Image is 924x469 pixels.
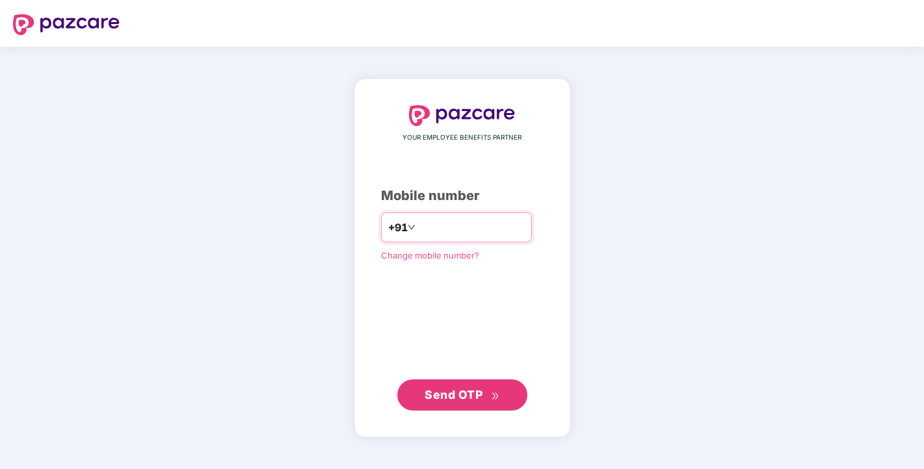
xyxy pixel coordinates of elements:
[403,133,521,143] span: YOUR EMPLOYEE BENEFITS PARTNER
[381,250,479,260] a: Change mobile number?
[408,223,416,231] span: down
[388,220,408,236] span: +91
[381,186,544,206] div: Mobile number
[397,379,527,411] button: Send OTPdouble-right
[13,14,120,35] img: logo
[491,392,499,400] span: double-right
[425,388,482,401] span: Send OTP
[409,105,516,126] img: logo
